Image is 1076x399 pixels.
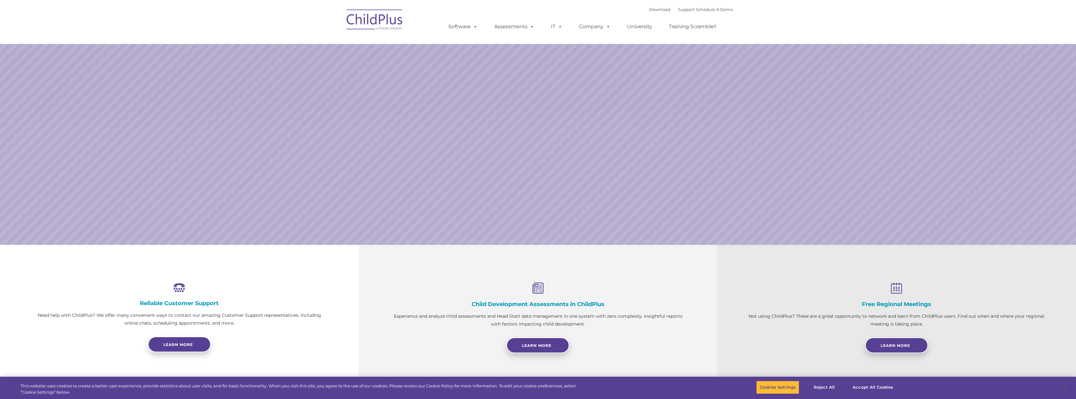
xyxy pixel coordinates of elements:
img: ChildPlus by Procare Solutions [343,5,406,36]
a: Learn more [148,337,211,352]
a: Learn More [865,337,928,353]
span: Learn more [163,342,193,347]
h4: Reliable Customer Support [31,300,327,307]
button: Reject All [805,381,844,394]
a: Training Scramble!! [663,20,723,33]
p: Not using ChildPlus? These are a great opportunity to network and learn from ChildPlus users. Fin... [749,312,1045,328]
button: Close [1059,380,1073,394]
h4: Child Development Assessments in ChildPlus [390,301,686,308]
span: Learn More [881,343,910,348]
span: Learn More [522,343,551,348]
p: Need help with ChildPlus? We offer many convenient ways to contact our amazing Customer Support r... [31,311,327,327]
a: Software [442,20,484,33]
h4: Free Regional Meetings [749,301,1045,308]
p: Experience and analyze child assessments and Head Start data management in one system with zero c... [390,312,686,328]
a: Support [678,7,695,12]
a: IT [545,20,569,33]
button: Cookies Settings [756,381,799,394]
button: Accept All Cookies [849,381,897,394]
a: Download [649,7,670,12]
a: Assessments [488,20,541,33]
a: Schedule A Demo [696,7,733,12]
a: Company [573,20,617,33]
a: Learn More [506,337,569,353]
a: University [621,20,658,33]
div: This website uses cookies to create a better user experience, provide statistics about user visit... [20,383,592,395]
font: | [649,7,733,12]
